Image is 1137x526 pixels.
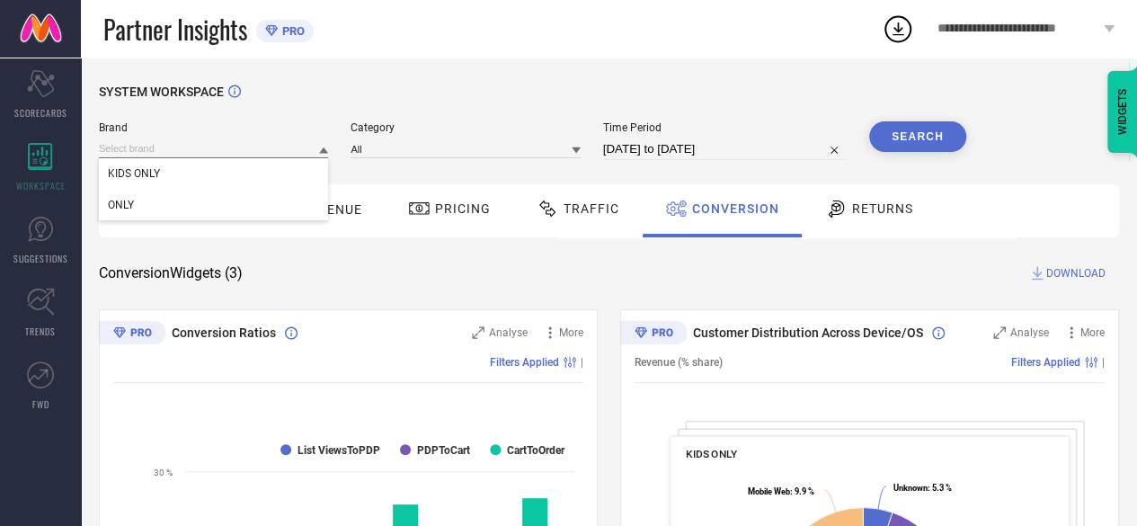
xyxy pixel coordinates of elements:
text: PDPToCart [417,444,470,457]
text: : 5.3 % [893,483,951,493]
span: SUGGESTIONS [13,252,68,265]
span: More [1080,326,1105,339]
div: Premium [620,321,687,348]
text: CartToOrder [507,444,565,457]
span: Brand [99,121,328,134]
span: Analyse [1010,326,1049,339]
div: Premium [99,321,165,348]
span: WORKSPACE [16,179,66,192]
span: Filters Applied [1011,356,1080,369]
span: Revenue (% share) [635,356,723,369]
div: ONLY [99,190,328,220]
span: Returns [852,201,913,216]
button: Search [869,121,966,152]
span: More [559,326,583,339]
span: KIDS ONLY [108,167,160,180]
span: Pricing [435,201,491,216]
span: FWD [32,397,49,411]
text: 30 % [154,468,173,477]
span: Conversion Widgets ( 3 ) [99,264,243,282]
span: Customer Distribution Across Device/OS [693,325,923,340]
text: : 9.9 % [748,486,814,496]
span: | [581,356,583,369]
span: Conversion [692,201,779,216]
input: Select brand [99,139,328,158]
span: SYSTEM WORKSPACE [99,85,224,99]
tspan: Unknown [893,483,927,493]
span: SCORECARDS [14,106,67,120]
span: PRO [278,24,305,38]
span: Traffic [564,201,619,216]
span: Analyse [489,326,528,339]
span: TRENDS [25,325,56,338]
span: | [1102,356,1105,369]
span: DOWNLOAD [1046,264,1106,282]
span: Conversion Ratios [172,325,276,340]
div: Open download list [882,13,914,45]
span: Partner Insights [103,11,247,48]
span: ONLY [108,199,134,211]
span: Revenue [301,202,362,217]
tspan: Mobile Web [748,486,790,496]
text: List ViewsToPDP [298,444,380,457]
svg: Zoom [993,326,1006,339]
input: Select time period [603,138,847,160]
span: KIDS ONLY [686,448,738,460]
span: Category [351,121,580,134]
svg: Zoom [472,326,484,339]
span: Filters Applied [490,356,559,369]
span: Time Period [603,121,847,134]
div: KIDS ONLY [99,158,328,189]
